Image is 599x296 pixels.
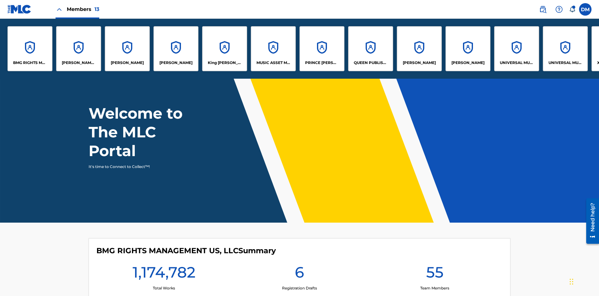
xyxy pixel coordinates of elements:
[89,164,197,170] p: It's time to Connect to Collect™!
[539,6,547,13] img: search
[299,26,344,71] a: AccountsPRINCE [PERSON_NAME]
[256,60,290,66] p: MUSIC ASSET MANAGEMENT (MAM)
[569,6,575,12] div: Notifications
[570,272,573,291] div: Drag
[202,26,247,71] a: AccountsKing [PERSON_NAME]
[56,26,101,71] a: Accounts[PERSON_NAME] SONGWRITER
[543,26,588,71] a: AccountsUNIVERSAL MUSIC PUB GROUP
[397,26,442,71] a: Accounts[PERSON_NAME]
[7,5,32,14] img: MLC Logo
[500,60,534,66] p: UNIVERSAL MUSIC PUB GROUP
[446,26,490,71] a: Accounts[PERSON_NAME]
[208,60,242,66] p: King McTesterson
[582,196,599,247] iframe: Resource Center
[159,60,192,66] p: EYAMA MCSINGER
[354,60,388,66] p: QUEEN PUBLISHA
[89,104,205,160] h1: Welcome to The MLC Portal
[305,60,339,66] p: PRINCE MCTESTERSON
[282,285,317,291] p: Registration Drafts
[62,60,96,66] p: CLEO SONGWRITER
[7,26,52,71] a: AccountsBMG RIGHTS MANAGEMENT US, LLC
[295,263,304,285] h1: 6
[537,3,549,16] a: Public Search
[548,60,582,66] p: UNIVERSAL MUSIC PUB GROUP
[67,6,99,13] span: Members
[95,6,99,12] span: 13
[153,26,198,71] a: Accounts[PERSON_NAME]
[348,26,393,71] a: AccountsQUEEN PUBLISHA
[579,3,592,16] div: User Menu
[111,60,144,66] p: ELVIS COSTELLO
[403,60,436,66] p: RONALD MCTESTERSON
[153,285,175,291] p: Total Works
[451,60,485,66] p: RONALD MCTESTERSON
[105,26,150,71] a: Accounts[PERSON_NAME]
[133,263,196,285] h1: 1,174,782
[494,26,539,71] a: AccountsUNIVERSAL MUSIC PUB GROUP
[13,60,47,66] p: BMG RIGHTS MANAGEMENT US, LLC
[420,285,449,291] p: Team Members
[568,266,599,296] iframe: Chat Widget
[96,246,276,255] h4: BMG RIGHTS MANAGEMENT US, LLC
[251,26,296,71] a: AccountsMUSIC ASSET MANAGEMENT (MAM)
[555,6,563,13] img: help
[426,263,444,285] h1: 55
[56,6,63,13] img: Close
[553,3,565,16] div: Help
